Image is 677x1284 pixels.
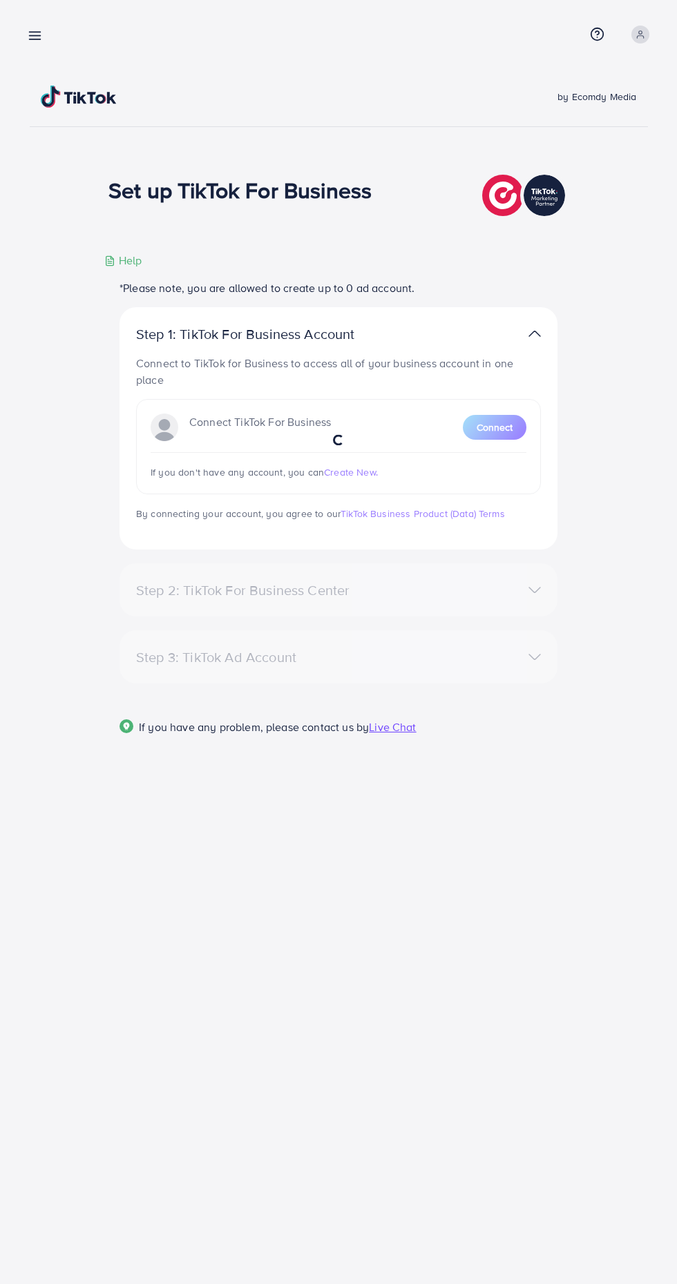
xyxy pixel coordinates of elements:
h1: Set up TikTok For Business [108,177,372,203]
span: Live Chat [369,719,416,735]
span: If you have any problem, please contact us by [139,719,369,735]
img: TikTok [41,86,117,108]
span: by Ecomdy Media [557,90,636,104]
img: Popup guide [120,719,133,733]
p: Step 1: TikTok For Business Account [136,326,399,342]
img: TikTok partner [528,324,541,344]
div: Help [104,253,142,269]
img: TikTok partner [482,171,569,220]
p: *Please note, you are allowed to create up to 0 ad account. [120,280,557,296]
